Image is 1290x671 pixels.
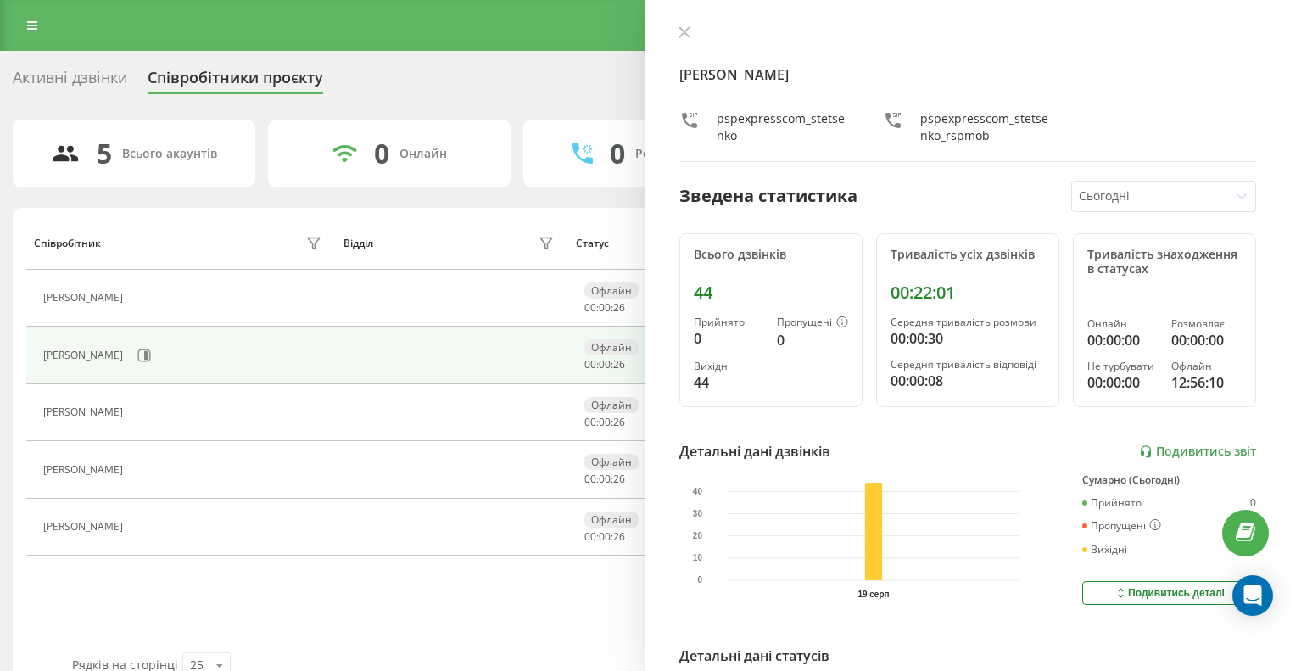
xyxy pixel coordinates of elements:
[613,415,625,429] span: 26
[694,328,763,349] div: 0
[599,415,611,429] span: 00
[97,137,112,170] div: 5
[679,64,1257,85] h4: [PERSON_NAME]
[694,316,763,328] div: Прийнято
[1171,318,1242,330] div: Розмовляє
[34,238,101,249] div: Співробітник
[584,397,639,413] div: Офлайн
[891,282,1045,303] div: 00:22:01
[777,316,848,330] div: Пропущені
[1171,330,1242,350] div: 00:00:00
[1082,581,1256,605] button: Подивитись деталі
[891,371,1045,391] div: 00:00:08
[43,349,127,361] div: [PERSON_NAME]
[694,282,848,303] div: 44
[1114,586,1225,600] div: Подивитись деталі
[343,238,373,249] div: Відділ
[679,441,830,461] div: Детальні дані дзвінків
[891,316,1045,328] div: Середня тривалість розмови
[717,110,849,144] div: pspexpresscom_stetsenko
[613,529,625,544] span: 26
[43,464,127,476] div: [PERSON_NAME]
[584,417,625,428] div: : :
[692,509,702,518] text: 30
[584,302,625,314] div: : :
[584,454,639,470] div: Офлайн
[697,576,702,585] text: 0
[1087,361,1158,372] div: Не турбувати
[613,472,625,486] span: 26
[599,472,611,486] span: 00
[1082,474,1256,486] div: Сумарно (Сьогодні)
[777,330,848,350] div: 0
[613,357,625,372] span: 26
[1171,372,1242,393] div: 12:56:10
[694,248,848,262] div: Всього дзвінків
[891,248,1045,262] div: Тривалість усіх дзвінків
[1087,248,1242,277] div: Тривалість знаходження в статусах
[692,531,702,540] text: 20
[576,238,609,249] div: Статус
[43,521,127,533] div: [PERSON_NAME]
[584,529,596,544] span: 00
[584,512,639,528] div: Офлайн
[599,300,611,315] span: 00
[692,553,702,562] text: 10
[613,300,625,315] span: 26
[694,372,763,393] div: 44
[43,292,127,304] div: [PERSON_NAME]
[13,69,127,95] div: Активні дзвінки
[1250,497,1256,509] div: 0
[891,359,1045,371] div: Середня тривалість відповіді
[679,646,829,666] div: Детальні дані статусів
[1082,519,1161,533] div: Пропущені
[584,473,625,485] div: : :
[584,282,639,299] div: Офлайн
[584,531,625,543] div: : :
[584,357,596,372] span: 00
[1082,497,1142,509] div: Прийнято
[599,357,611,372] span: 00
[694,361,763,372] div: Вихідні
[584,339,639,355] div: Офлайн
[635,147,718,161] div: Розмовляють
[1139,445,1256,459] a: Подивитись звіт
[584,472,596,486] span: 00
[584,415,596,429] span: 00
[43,406,127,418] div: [PERSON_NAME]
[584,359,625,371] div: : :
[1232,575,1273,616] div: Open Intercom Messenger
[692,487,702,496] text: 40
[920,110,1053,144] div: pspexpresscom_stetsenko_rspmob
[122,147,217,161] div: Всього акаунтів
[1087,318,1158,330] div: Онлайн
[1087,330,1158,350] div: 00:00:00
[1082,544,1127,556] div: Вихідні
[584,300,596,315] span: 00
[148,69,323,95] div: Співробітники проєкту
[610,137,625,170] div: 0
[1171,361,1242,372] div: Офлайн
[599,529,611,544] span: 00
[1087,372,1158,393] div: 00:00:00
[374,137,389,170] div: 0
[399,147,447,161] div: Онлайн
[891,328,1045,349] div: 00:00:30
[857,590,889,599] text: 19 серп
[679,183,857,209] div: Зведена статистика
